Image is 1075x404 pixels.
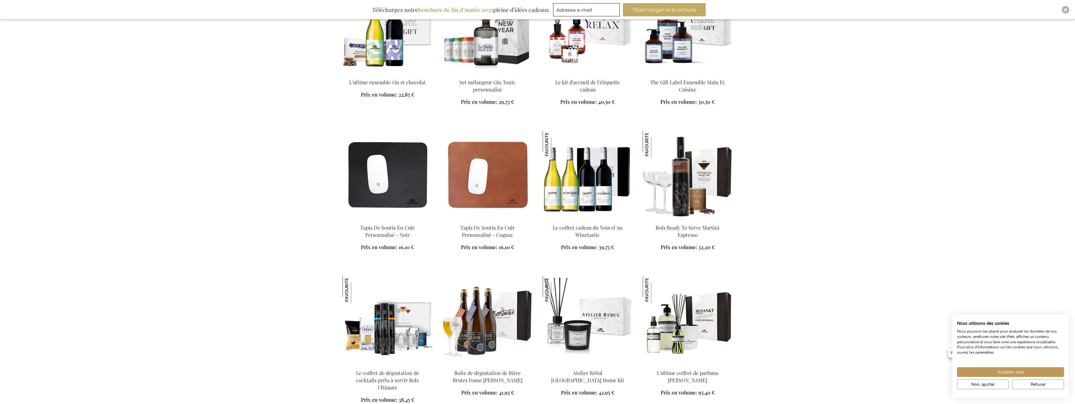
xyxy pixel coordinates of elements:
p: Nous pouvons les placer pour analyser les données de nos visiteurs, améliorer notre site Web, aff... [957,329,1064,355]
span: Accepter tout [997,369,1024,375]
span: Prix en volume: [660,98,697,105]
span: 16,10 € [499,244,514,250]
button: Accepter tous les cookies [957,367,1064,377]
a: The Ultimate Marie-Stella-Maris Fragrance Set L'ultime coffret de parfums Marie-Stella-Maris [643,362,733,368]
input: Adresse e-mail [553,3,620,16]
img: Dame Jeanne Royal Champagne Beer Tasting Box [443,276,533,364]
span: 22,85 € [399,91,414,98]
a: Prix en volume: 16,10 € [361,244,414,251]
span: 38,45 € [399,396,414,403]
span: 39,75 € [599,244,614,250]
button: Refuser tous les cookies [1012,379,1064,389]
span: Prix en volume: [461,98,497,105]
span: Prix en volume: [661,389,697,396]
img: The Winetastic New Year Gift Set [543,131,633,219]
a: Atelier Rebul Istanbul Home Kit Atelier Rebul Istanbul Home Kit [543,362,633,368]
div: Téléchargez notre pleine d’idées cadeaux [369,3,552,16]
a: Dame Jeanne Royal Champagne Beer Tasting Box [443,362,533,368]
button: Télécharger la brochure [623,3,706,16]
a: The Gift Label Home Kit [543,71,633,77]
span: Refuser [1031,381,1046,388]
span: 32,20 € [698,244,715,250]
a: Personalised Leather Mouse Pad - Black [343,216,433,222]
a: Prix en volume: 38,45 € [361,396,414,404]
img: Atelier Rebul Istanbul Home Kit [543,276,633,364]
span: Non, ajuster [971,381,995,388]
img: Personalised Leather Mouse Pad - Black [343,131,433,219]
img: Bols Ready To Serve Martini Espresso [643,131,733,219]
span: 30,50 € [698,98,715,105]
a: Leather Mouse Pad - Cognac [443,216,533,222]
img: Le coffret cadeau du Nouvel An Winetastic [543,131,570,158]
a: The Ultimate Wine & Chocolate Set L'ultime ensemble vin et chocolat [343,71,433,77]
b: brochure de fin d’année 2025 [418,6,493,14]
span: Prix en volume: [561,244,597,250]
span: Prix en volume: [361,396,397,403]
span: 29,75 € [499,98,514,105]
form: marketing offers and promotions [553,3,622,18]
a: Prix en volume: 30,50 € [660,98,715,106]
a: Prix en volume: 29,75 € [461,98,514,106]
a: The Winetastic New Year Gift Set Le coffret cadeau du Nouvel An Winetastic [543,216,633,222]
img: The Ultimate Marie-Stella-Maris Fragrance Set [643,276,733,364]
a: Prix en volume: 41,95 € [461,389,514,396]
a: Tapis De Souris En Cuir Personnalisé - Cognac [460,224,515,238]
span: Prix en volume: [560,98,597,105]
span: Prix en volume: [361,91,397,98]
a: Set mélangeur Gin Tonic personnalisé [459,79,516,93]
img: Atelier Rebul Istanbul Home Kit [543,276,570,303]
span: 40,50 € [598,98,615,105]
span: Prix en volume: [461,389,498,396]
a: Le coffret cadeau du Nouvel An Winetastic [553,224,623,238]
a: Prix en volume: 16,10 € [461,244,514,251]
a: Prix en volume: 95,40 € [661,389,715,396]
a: Prix en volume: 22,85 € [361,91,414,98]
a: Tapis De Souris En Cuir Personnalisé - Noir [360,224,415,238]
span: 41,95 € [499,389,514,396]
a: Bols Ready To Serve Martini Espresso [656,224,719,238]
a: Boîte de dégustation de Bière Brutes Dame [PERSON_NAME] [453,370,523,384]
span: Prix en volume: [561,389,597,396]
img: Close [1064,8,1067,12]
a: The Gift Label Ensemble Main Et Cuisine [650,79,725,93]
a: Le coffret de dégustation de cocktails prêts à servir Bols Ultimate [356,370,419,391]
a: Prix en volume: 32,20 € [661,244,715,251]
a: L'ultime coffret de parfums [PERSON_NAME] [657,370,718,384]
span: Prix en volume: [661,244,697,250]
img: L'ultime coffret de parfums Marie-Stella-Maris [643,276,670,303]
a: The Ultimate Bols Ready To Serve Cocktail Tasting Box Le coffret de dégustation de cocktails prêt... [343,362,433,368]
a: Prix en volume: 42,95 € [561,389,614,396]
a: L'ultime ensemble vin et chocolat [349,79,426,86]
a: The Gift Label Hand & Kitchen Set The Gift Label Ensemble Main Et Cuisine [643,71,733,77]
a: Beer Apéro Gift Box [443,71,533,77]
h2: Nous utilisons des cookies [957,321,1064,326]
a: Le kit d'accueil de l'étiquette cadeau [555,79,620,93]
a: Atelier Rebul [GEOGRAPHIC_DATA] Home Kit [551,370,624,384]
img: Leather Mouse Pad - Cognac [443,131,533,219]
img: Le coffret de dégustation de cocktails prêts à servir Bols Ultimate [343,276,370,303]
span: Prix en volume: [461,244,497,250]
button: Ajustez les préférences de cookie [957,379,1009,389]
span: 42,95 € [599,389,614,396]
a: Prix en volume: 39,75 € [561,244,614,251]
img: The Ultimate Bols Ready To Serve Cocktail Tasting Box [343,276,433,364]
span: 95,40 € [698,389,715,396]
span: 16,10 € [399,244,414,250]
img: Bols Ready To Serve Martini Espresso [643,131,670,158]
span: Prix en volume: [361,244,397,250]
a: Prix en volume: 40,50 € [560,98,615,106]
a: Bols Ready To Serve Martini Espresso Bols Ready To Serve Martini Espresso [643,216,733,222]
div: Close [1062,6,1069,14]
